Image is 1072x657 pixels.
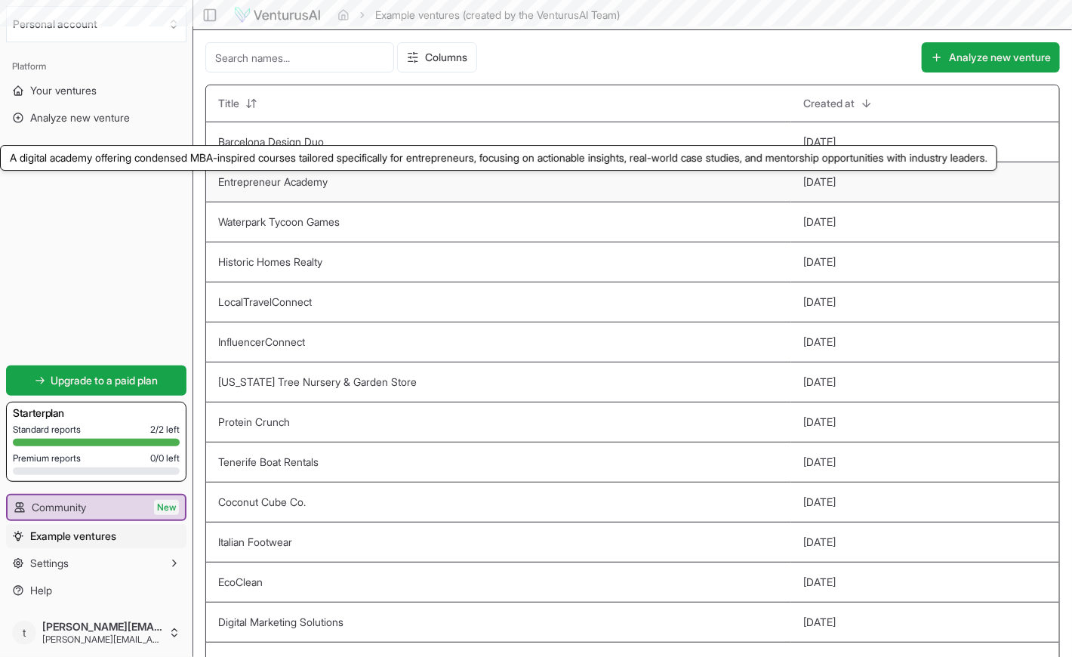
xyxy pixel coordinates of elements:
[803,375,836,390] button: [DATE]
[803,415,836,430] button: [DATE]
[218,615,343,628] a: Digital Marketing Solutions
[803,535,836,550] button: [DATE]
[6,106,186,130] a: Analyze new venture
[218,375,417,388] a: [US_STATE] Tree Nursery & Garden Store
[154,500,179,515] span: New
[8,495,185,520] a: CommunityNew
[218,615,343,630] button: Digital Marketing Solutions
[803,455,836,470] button: [DATE]
[218,455,319,468] a: Tenerife Boat Rentals
[218,575,263,588] a: EcoClean
[218,254,322,270] button: Historic Homes Realty
[803,335,836,350] button: [DATE]
[218,455,319,470] button: Tenerife Boat Rentals
[13,406,180,421] h3: Starter plan
[803,174,836,190] button: [DATE]
[6,366,186,396] a: Upgrade to a paid plan
[6,578,186,603] a: Help
[150,424,180,436] span: 2 / 2 left
[12,621,36,645] span: t
[13,452,81,464] span: Premium reports
[13,424,81,436] span: Standard reports
[218,535,292,550] button: Italian Footwear
[218,535,292,548] a: Italian Footwear
[397,42,477,72] button: Columns
[794,91,882,116] button: Created at
[209,91,266,116] button: Title
[803,214,836,230] button: [DATE]
[218,175,328,188] a: Entrepreneur Academy
[205,42,394,72] input: Search names...
[803,575,836,590] button: [DATE]
[6,524,186,548] a: Example ventures
[922,42,1060,72] button: Analyze new venture
[6,54,186,79] div: Platform
[218,295,312,310] button: LocalTravelConnect
[218,335,305,348] a: InfluencerConnect
[218,214,340,230] button: Waterpark Tycoon Games
[803,96,855,111] span: Created at
[30,83,97,98] span: Your ventures
[32,500,86,515] span: Community
[51,373,159,388] span: Upgrade to a paid plan
[150,452,180,464] span: 0 / 0 left
[218,134,324,150] button: Barcelona Design Duo
[218,495,306,508] a: Coconut Cube Co.
[218,135,324,148] a: Barcelona Design Duo
[30,529,116,544] span: Example ventures
[42,634,162,646] span: [PERSON_NAME][EMAIL_ADDRESS][PERSON_NAME][DOMAIN_NAME]
[218,495,306,510] button: Coconut Cube Co.
[30,110,130,125] span: Analyze new venture
[803,295,836,310] button: [DATE]
[218,415,290,428] a: Protein Crunch
[218,255,322,268] a: Historic Homes Realty
[218,96,239,111] span: Title
[10,150,987,165] p: A digital academy offering condensed MBA-inspired courses tailored specifically for entrepreneurs...
[803,495,836,510] button: [DATE]
[218,415,290,430] button: Protein Crunch
[218,575,263,590] button: EcoClean
[6,79,186,103] a: Your ventures
[6,551,186,575] button: Settings
[218,174,328,190] button: Entrepreneur Academy
[218,335,305,350] button: InfluencerConnect
[218,295,312,308] a: LocalTravelConnect
[803,615,836,630] button: [DATE]
[30,583,52,598] span: Help
[218,375,417,390] button: [US_STATE] Tree Nursery & Garden Store
[218,215,340,228] a: Waterpark Tycoon Games
[803,134,836,150] button: [DATE]
[803,254,836,270] button: [DATE]
[6,615,186,651] button: t[PERSON_NAME][EMAIL_ADDRESS][PERSON_NAME][DOMAIN_NAME][PERSON_NAME][EMAIL_ADDRESS][PERSON_NAME][...
[30,556,69,571] span: Settings
[42,620,162,634] span: [PERSON_NAME][EMAIL_ADDRESS][PERSON_NAME][DOMAIN_NAME]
